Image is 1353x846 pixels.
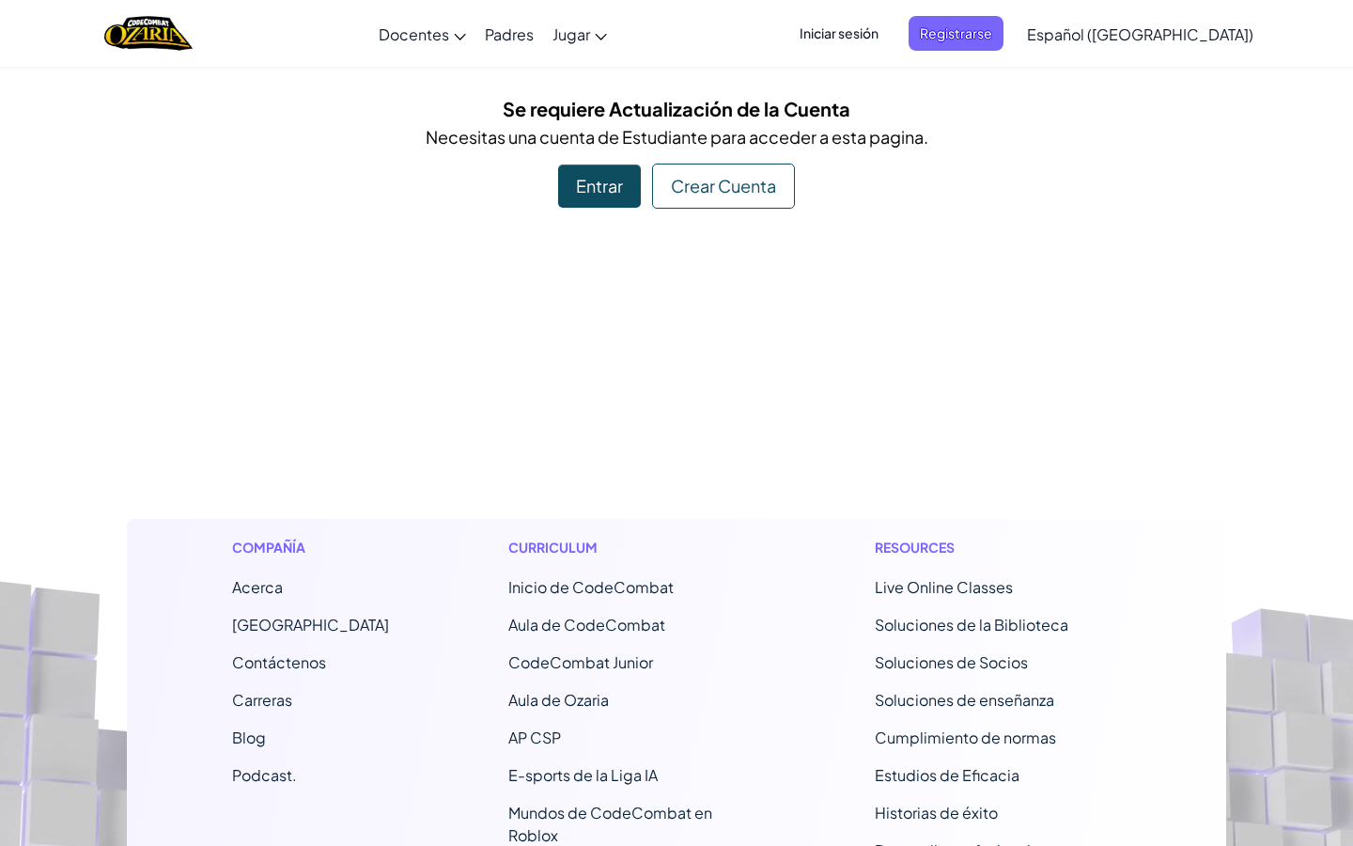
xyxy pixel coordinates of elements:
h1: Compañía [232,538,389,557]
span: Docentes [379,24,449,44]
div: Crear Cuenta [652,164,795,209]
a: Acerca [232,577,283,597]
a: Historias de éxito [875,803,998,822]
a: Padres [475,8,543,59]
a: Mundos de CodeCombat en Roblox [508,803,712,845]
h5: Se requiere Actualización de la Cuenta [141,94,1212,123]
a: Estudios de Eficacia [875,765,1019,785]
span: Jugar [552,24,590,44]
a: Docentes [369,8,475,59]
a: Soluciones de enseñanza [875,690,1054,710]
a: Soluciones de Socios [875,652,1028,672]
span: Contáctenos [232,652,326,672]
a: Español ([GEOGRAPHIC_DATA]) [1018,8,1263,59]
a: Jugar [543,8,616,59]
a: Aula de CodeCombat [508,615,665,634]
a: Aula de Ozaria [508,690,609,710]
a: [GEOGRAPHIC_DATA] [232,615,389,634]
span: Inicio de CodeCombat [508,577,674,597]
a: Cumplimiento de normas [875,728,1056,747]
a: Podcast. [232,765,297,785]
button: Registrarse [909,16,1003,51]
button: Iniciar sesión [788,16,890,51]
a: AP CSP [508,728,561,747]
h1: Curriculum [508,538,755,557]
h1: Resources [875,538,1122,557]
a: E-sports de la Liga IA [508,765,658,785]
img: Home [104,14,192,53]
p: Necesitas una cuenta de Estudiante para acceder a esta pagina. [141,123,1212,150]
span: Español ([GEOGRAPHIC_DATA]) [1027,24,1253,44]
a: Soluciones de la Biblioteca [875,615,1068,634]
a: Ozaria by CodeCombat logo [104,14,192,53]
a: Live Online Classes [875,577,1013,597]
a: Blog [232,728,266,747]
a: Carreras [232,690,292,710]
div: Entrar [558,164,641,208]
a: CodeCombat Junior [508,652,653,672]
